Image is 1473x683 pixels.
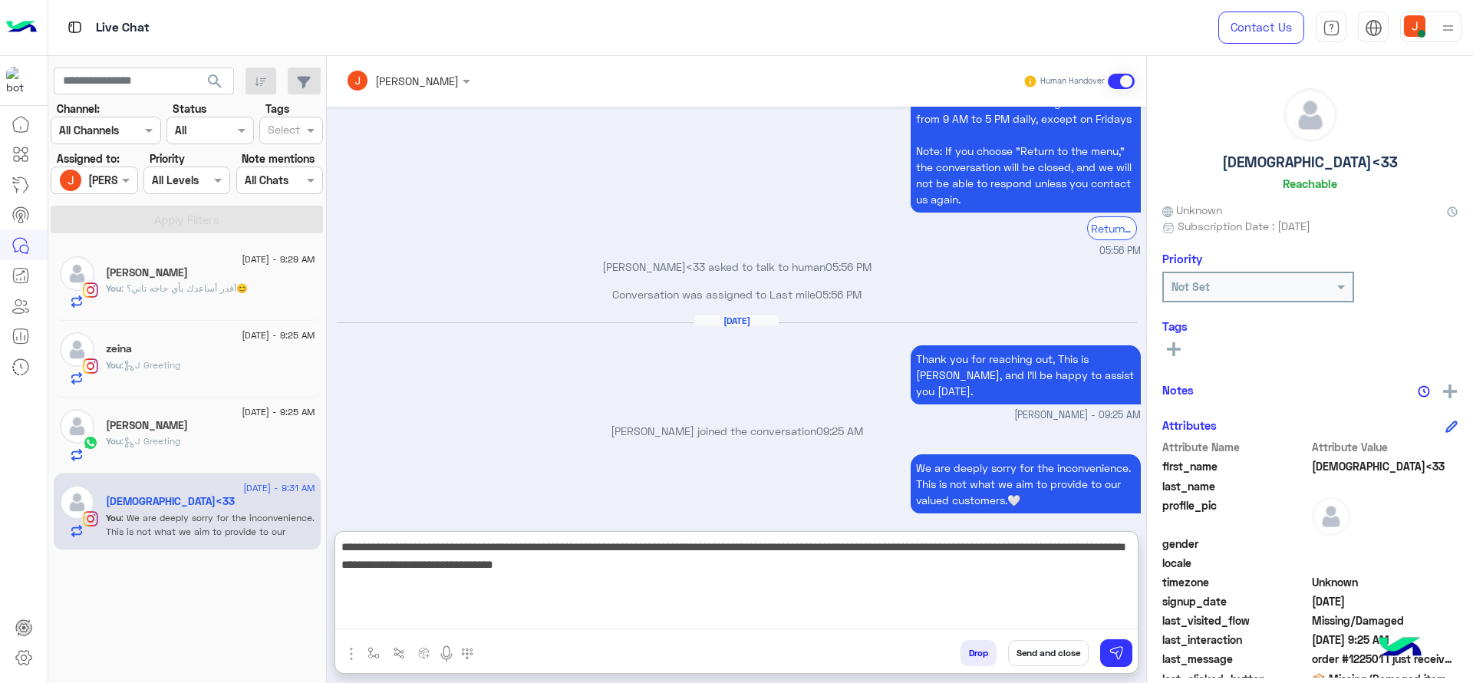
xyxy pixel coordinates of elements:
label: Assigned to: [57,150,120,167]
h6: Priority [1162,252,1202,266]
span: timezone [1162,574,1309,590]
span: 2025-09-02T14:51:30.122Z [1312,593,1458,609]
button: select flow [361,640,387,665]
button: Apply Filters [51,206,323,233]
p: 3/9/2025, 9:31 AM [911,454,1141,513]
img: send attachment [342,645,361,663]
span: [DATE] - 9:29 AM [242,252,315,266]
h6: Tags [1162,319,1458,333]
img: hulul-logo.png [1373,622,1427,675]
button: search [196,68,234,101]
span: You [106,512,121,523]
label: Channel: [57,101,100,117]
button: create order [412,640,437,665]
img: tab [1323,19,1340,37]
h5: Habiba H [106,419,188,432]
img: add [1443,384,1457,398]
span: Unknown [1162,202,1222,218]
img: send message [1109,645,1124,661]
img: notes [1418,385,1430,398]
label: Note mentions [242,150,315,167]
span: We are deeply sorry for the inconvenience. This is not what we aim to provide to our valued custo... [106,512,315,551]
img: tab [65,18,84,37]
span: last_interaction [1162,632,1309,648]
img: defaultAdmin.png [1312,497,1350,536]
a: Contact Us [1218,12,1304,44]
small: Human Handover [1040,75,1105,87]
label: Priority [150,150,185,167]
img: defaultAdmin.png [1284,89,1336,141]
span: last_name [1162,478,1309,494]
button: Send and close [1008,640,1089,666]
span: You [106,282,121,294]
img: profile [1438,18,1458,38]
span: gender [1162,536,1309,552]
span: Attribute Value [1312,439,1458,455]
h6: [DATE] [694,315,779,326]
span: first_name [1162,458,1309,474]
span: : J Greeting [121,359,180,371]
h5: zeina [106,342,132,355]
span: [DATE] - 9:25 AM [242,405,315,419]
img: create order [418,647,430,659]
h5: Amira Sallam [106,266,188,279]
img: Trigger scenario [393,647,405,659]
span: search [206,72,224,91]
img: Instagram [83,358,98,374]
span: last_message [1162,651,1309,667]
span: [DATE] - 9:25 AM [242,328,315,342]
span: [DATE] - 9:31 AM [243,481,315,495]
h6: Notes [1162,383,1194,397]
button: Drop [961,640,997,666]
img: ACg8ocIHoe85-8MNdtJiRvXT8Y9FTlGa1bWdTiKCj1AzAADjF54sWA=s96-c [60,170,81,191]
span: faridaa<33 [1312,458,1458,474]
span: order #122501 I just received this order 2 days ago and i was planning to wear the yoga pants and... [1312,651,1458,667]
span: null [1312,555,1458,571]
h5: faridaa<33 [106,495,235,508]
h6: Attributes [1162,418,1217,432]
h5: [DEMOGRAPHIC_DATA]<33 [1222,153,1398,171]
span: : J Greeting [121,435,180,447]
p: [PERSON_NAME]<33 asked to talk to human [333,259,1141,275]
label: Status [173,101,206,117]
span: 2025-09-03T06:25:46.4324526Z [1312,632,1458,648]
img: 317874714732967 [6,67,34,94]
span: last_visited_flow [1162,612,1309,629]
span: You [106,359,121,371]
p: Live Chat [96,18,150,38]
img: defaultAdmin.png [60,332,94,367]
span: Subscription Date : [DATE] [1178,218,1310,234]
span: Unknown [1312,574,1458,590]
span: 05:56 PM [816,288,862,301]
img: userImage [1404,15,1425,37]
p: [PERSON_NAME] joined the conversation [333,423,1141,439]
img: Instagram [83,282,98,298]
span: 05:56 PM [825,260,872,273]
img: WhatsApp [83,435,98,450]
span: Attribute Name [1162,439,1309,455]
span: [PERSON_NAME] - 09:25 AM [1014,408,1141,423]
span: أقدر أساعدك بأي حاجه تاني؟😊 [121,282,248,294]
button: Trigger scenario [387,640,412,665]
img: make a call [461,648,473,660]
img: defaultAdmin.png [60,256,94,291]
p: 2/9/2025, 5:56 PM [911,89,1141,213]
span: Missing/Damaged [1312,612,1458,629]
span: 05:56 PM [1099,244,1141,259]
span: locale [1162,555,1309,571]
span: profile_pic [1162,497,1309,533]
img: send voice note [437,645,456,663]
span: signup_date [1162,593,1309,609]
span: null [1312,536,1458,552]
img: defaultAdmin.png [60,409,94,444]
label: Tags [265,101,289,117]
p: Conversation was assigned to Last mile [333,286,1141,302]
p: 3/9/2025, 9:25 AM [911,345,1141,404]
img: defaultAdmin.png [60,485,94,520]
img: Instagram [83,511,98,526]
span: You [106,435,121,447]
a: tab [1316,12,1346,44]
img: tab [1365,19,1382,37]
img: select flow [367,647,380,659]
h6: Reachable [1283,177,1337,190]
